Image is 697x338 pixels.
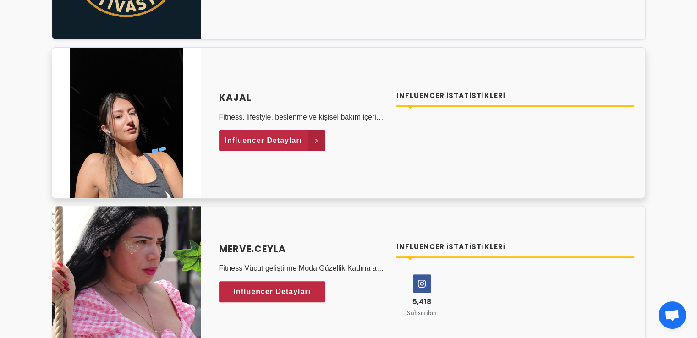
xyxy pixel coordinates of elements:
[234,285,311,299] span: Influencer Detayları
[219,263,386,274] p: Fitness Vücut geliştirme Moda Güzellik Kadına ait hersey Bagdat caddesinde yaşadığım için güzel i...
[412,296,431,307] span: 5,418
[219,281,326,302] a: Influencer Detayları
[219,242,386,256] a: Merve.ceyla
[396,242,634,252] h4: Influencer İstatistikleri
[219,112,386,123] p: Fitness, lifestyle, beslenme ve kişisel bakım içerikli profil
[219,130,326,151] a: Influencer Detayları
[396,91,634,101] h4: Influencer İstatistikleri
[225,134,302,147] span: Influencer Detayları
[407,308,437,317] small: Subscriber
[659,301,686,329] div: Açık sohbet
[219,91,386,104] a: Kajal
